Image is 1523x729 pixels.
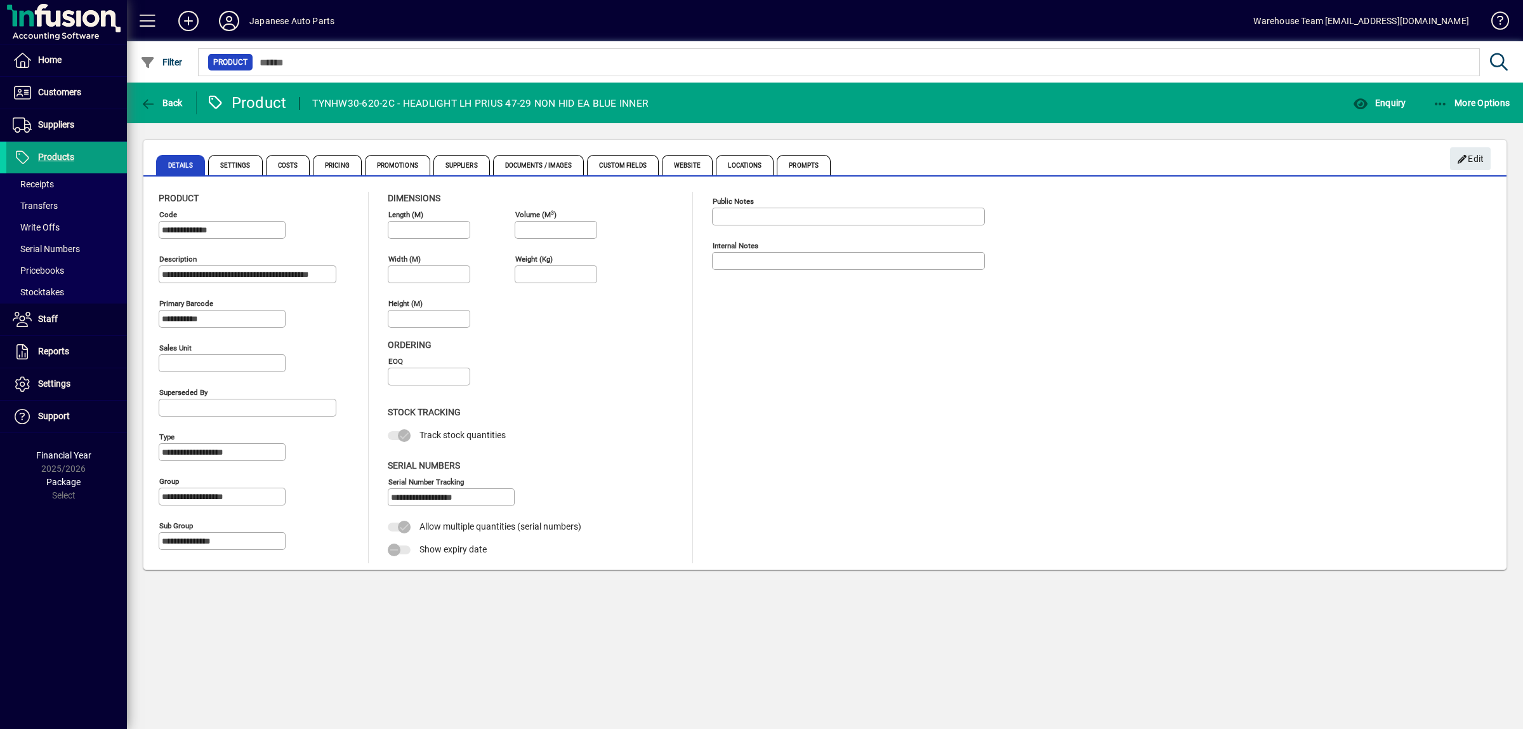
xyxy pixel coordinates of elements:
span: Costs [266,155,310,175]
mat-label: Height (m) [388,299,423,308]
mat-label: Public Notes [713,197,754,206]
a: Reports [6,336,127,368]
a: Write Offs [6,217,127,238]
span: Package [46,477,81,487]
button: Profile [209,10,249,32]
mat-label: Length (m) [388,210,423,219]
a: Staff [6,304,127,335]
span: Edit [1457,149,1484,170]
button: Back [137,91,186,114]
span: Allow multiple quantities (serial numbers) [419,521,581,532]
button: Edit [1450,147,1491,170]
span: Receipts [13,179,54,189]
span: Serial Numbers [13,244,80,254]
span: Home [38,55,62,65]
span: Website [662,155,713,175]
mat-label: Description [159,255,197,264]
a: Stocktakes [6,281,127,303]
a: Knowledge Base [1482,3,1507,44]
span: Pricebooks [13,265,64,276]
mat-label: Weight (Kg) [515,255,553,264]
a: Transfers [6,195,127,217]
span: Transfers [13,201,58,211]
a: Customers [6,77,127,109]
mat-label: Width (m) [388,255,421,264]
button: More Options [1430,91,1513,114]
mat-label: Serial Number tracking [388,477,464,486]
span: Filter [140,57,183,67]
app-page-header-button: Back [127,91,197,114]
a: Serial Numbers [6,238,127,260]
span: Products [38,152,74,162]
mat-label: Superseded by [159,388,208,397]
a: Pricebooks [6,260,127,281]
span: Stock Tracking [388,407,461,417]
span: Suppliers [38,119,74,130]
span: Staff [38,314,58,324]
span: Financial Year [36,450,91,460]
span: Enquiry [1353,98,1406,108]
span: Promotions [365,155,430,175]
div: Product [206,93,287,113]
a: Support [6,401,127,432]
a: Home [6,44,127,76]
button: Add [168,10,209,32]
span: Documents / Images [493,155,584,175]
span: Reports [38,346,69,356]
mat-label: Volume (m ) [515,210,557,219]
button: Enquiry [1350,91,1409,114]
span: Suppliers [433,155,490,175]
div: Japanese Auto Parts [249,11,334,31]
span: Dimensions [388,193,440,203]
div: Warehouse Team [EMAIL_ADDRESS][DOMAIN_NAME] [1253,11,1469,31]
div: TYNHW30-620-2C - HEADLIGHT LH PRIUS 47-29 NON HID EA BLUE INNER [312,93,649,114]
span: Stocktakes [13,287,64,297]
mat-label: Type [159,432,175,441]
sup: 3 [551,209,554,215]
span: Settings [38,378,70,389]
span: Show expiry date [419,544,487,554]
a: Receipts [6,173,127,195]
mat-label: EOQ [388,357,403,366]
span: Details [156,155,205,175]
span: More Options [1433,98,1510,108]
mat-label: Sales unit [159,344,192,352]
span: Write Offs [13,222,60,232]
a: Suppliers [6,109,127,141]
button: Filter [137,51,186,74]
mat-label: Internal Notes [713,241,758,250]
span: Product [159,193,199,203]
span: Customers [38,87,81,97]
span: Support [38,411,70,421]
span: Back [140,98,183,108]
span: Settings [208,155,263,175]
span: Serial Numbers [388,460,460,471]
span: Locations [716,155,774,175]
mat-label: Code [159,210,177,219]
mat-label: Primary barcode [159,299,213,308]
a: Settings [6,368,127,400]
mat-label: Group [159,477,179,486]
span: Custom Fields [587,155,658,175]
span: Prompts [777,155,831,175]
span: Track stock quantities [419,430,506,440]
span: Ordering [388,340,432,350]
mat-label: Sub group [159,521,193,530]
span: Pricing [313,155,362,175]
span: Product [213,56,247,69]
